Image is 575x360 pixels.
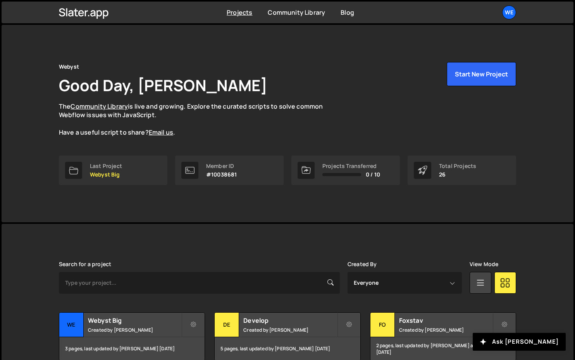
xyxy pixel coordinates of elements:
[71,102,128,111] a: Community Library
[399,327,492,333] small: Created by [PERSON_NAME]
[88,327,181,333] small: Created by [PERSON_NAME]
[366,171,380,178] span: 0 / 10
[59,62,79,71] div: Webyst
[59,74,267,96] h1: Good Day, [PERSON_NAME]
[502,5,516,19] a: We
[341,8,354,17] a: Blog
[243,327,337,333] small: Created by [PERSON_NAME]
[59,313,84,337] div: We
[149,128,173,137] a: Email us
[90,171,122,178] p: Webyst Big
[59,272,340,294] input: Type your project...
[348,261,377,267] label: Created By
[439,171,476,178] p: 26
[243,316,337,325] h2: Develop
[88,316,181,325] h2: Webyst Big
[59,261,111,267] label: Search for a project
[206,163,237,169] div: Member ID
[206,171,237,178] p: #10038681
[473,333,566,351] button: Ask [PERSON_NAME]
[59,102,338,137] p: The is live and growing. Explore the curated scripts to solve common Webflow issues with JavaScri...
[322,163,380,169] div: Projects Transferred
[227,8,252,17] a: Projects
[90,163,122,169] div: Last Project
[439,163,476,169] div: Total Projects
[268,8,325,17] a: Community Library
[215,313,239,337] div: De
[470,261,498,267] label: View Mode
[447,62,516,86] button: Start New Project
[370,313,395,337] div: Fo
[59,156,167,185] a: Last Project Webyst Big
[399,316,492,325] h2: Foxstav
